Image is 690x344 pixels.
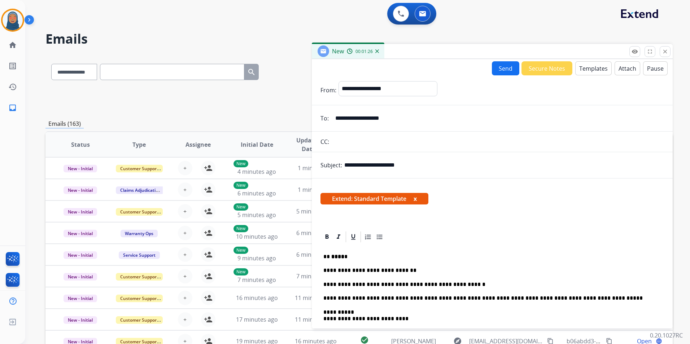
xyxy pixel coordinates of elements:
[320,161,342,169] p: Subject:
[233,160,248,167] p: New
[241,140,273,149] span: Initial Date
[183,294,187,302] span: +
[183,272,187,281] span: +
[348,231,359,242] div: Underline
[237,168,276,176] span: 4 minutes ago
[204,315,213,324] mat-icon: person_add
[64,208,97,216] span: New - Initial
[64,251,97,259] span: New - Initial
[178,291,192,305] button: +
[8,41,17,49] mat-icon: home
[8,83,17,91] mat-icon: history
[64,165,97,172] span: New - Initial
[355,49,373,54] span: 00:01:26
[45,119,84,128] p: Emails (163)
[64,186,97,194] span: New - Initial
[492,61,519,75] button: Send
[8,62,17,70] mat-icon: list_alt
[236,294,278,302] span: 16 minutes ago
[295,316,337,323] span: 11 minutes ago
[178,269,192,283] button: +
[116,208,163,216] span: Customer Support
[183,207,187,216] span: +
[183,315,187,324] span: +
[71,140,90,149] span: Status
[298,164,333,172] span: 1 minute ago
[333,231,344,242] div: Italic
[183,185,187,194] span: +
[320,137,329,146] p: CC:
[233,247,248,254] p: New
[296,229,335,237] span: 6 minutes ago
[296,272,335,280] span: 7 minutes ago
[296,207,335,215] span: 5 minutes ago
[64,316,97,324] span: New - Initial
[132,140,146,149] span: Type
[183,164,187,172] span: +
[233,225,248,232] p: New
[236,233,278,241] span: 10 minutes ago
[178,312,192,327] button: +
[236,316,278,323] span: 17 minutes ago
[296,251,335,259] span: 6 minutes ago
[292,136,325,153] span: Updated Date
[119,251,160,259] span: Service Support
[322,231,332,242] div: Bold
[643,61,668,75] button: Pause
[116,165,163,172] span: Customer Support
[183,250,187,259] span: +
[662,48,668,55] mat-icon: close
[233,182,248,189] p: New
[295,294,337,302] span: 11 minutes ago
[247,68,256,76] mat-icon: search
[3,10,23,30] img: avatar
[178,226,192,240] button: +
[204,272,213,281] mat-icon: person_add
[615,61,640,75] button: Attach
[320,193,428,204] span: Extend: Standard Template
[320,86,336,94] p: From:
[64,295,97,302] span: New - Initial
[204,294,213,302] mat-icon: person_add
[575,61,612,75] button: Templates
[204,164,213,172] mat-icon: person_add
[8,103,17,112] mat-icon: inbox
[178,247,192,262] button: +
[632,48,638,55] mat-icon: remove_red_eye
[116,273,163,281] span: Customer Support
[116,316,163,324] span: Customer Support
[521,61,572,75] button: Secure Notes
[178,204,192,219] button: +
[64,230,97,237] span: New - Initial
[332,47,344,55] span: New
[178,182,192,197] button: +
[650,331,683,340] p: 0.20.1027RC
[233,268,248,275] p: New
[178,161,192,175] button: +
[237,276,276,284] span: 7 minutes ago
[237,254,276,262] span: 9 minutes ago
[233,203,248,211] p: New
[374,231,385,242] div: Bullet List
[204,229,213,237] mat-icon: person_add
[204,250,213,259] mat-icon: person_add
[183,229,187,237] span: +
[237,211,276,219] span: 5 minutes ago
[320,114,329,123] p: To:
[237,189,276,197] span: 6 minutes ago
[45,32,673,46] h2: Emails
[121,230,158,237] span: Warranty Ops
[414,194,417,203] button: x
[116,186,165,194] span: Claims Adjudication
[204,185,213,194] mat-icon: person_add
[204,207,213,216] mat-icon: person_add
[64,273,97,281] span: New - Initial
[363,231,374,242] div: Ordered List
[647,48,653,55] mat-icon: fullscreen
[185,140,211,149] span: Assignee
[298,186,333,194] span: 1 minute ago
[116,295,163,302] span: Customer Support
